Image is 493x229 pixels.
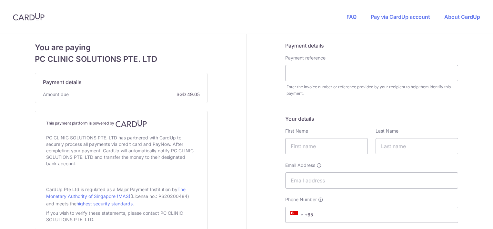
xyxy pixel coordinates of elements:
input: Email address [285,172,458,189]
div: If you wish to verify these statements, please contact PC CLINIC SOLUTIONS PTE. LTD. [46,209,196,224]
h5: Payment details [285,42,458,49]
span: Email Address [285,162,315,169]
span: You are paying [35,42,208,53]
span: Amount due [43,91,69,98]
img: CardUp [116,120,147,127]
h5: Your details [285,115,458,123]
h4: This payment platform is powered by [46,120,196,127]
label: First Name [285,128,308,134]
span: +65 [288,211,317,219]
span: +65 [290,211,306,219]
img: CardUp [13,13,45,21]
label: Last Name [376,128,398,134]
div: CardUp Pte Ltd is regulated as a Major Payment Institution by (License no.: PS20200484) and meets... [46,184,196,209]
input: First name [285,138,368,154]
span: PC CLINIC SOLUTIONS PTE. LTD [35,53,208,65]
span: Payment details [43,78,82,86]
label: Payment reference [285,55,326,61]
a: highest security standards [76,201,133,206]
input: Last name [376,138,458,154]
span: SGD 49.05 [71,91,200,98]
div: PC CLINIC SOLUTIONS PTE. LTD has partnered with CardUp to securely process all payments via credi... [46,133,196,168]
a: Pay via CardUp account [371,14,430,20]
a: About CardUp [444,14,480,20]
span: Phone Number [285,196,317,203]
a: FAQ [347,14,357,20]
div: Enter the invoice number or reference provided by your recipient to help them identify this payment. [287,84,458,97]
